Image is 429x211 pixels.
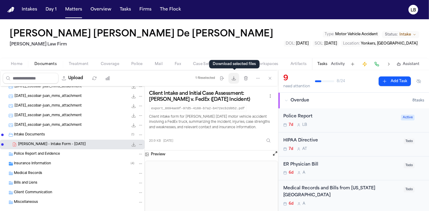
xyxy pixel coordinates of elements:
span: Police [131,62,143,67]
button: Firms [137,4,154,15]
span: Yonkers, [GEOGRAPHIC_DATA] [361,42,418,45]
h3: Client Intake and Initial Case Assessment: [PERSON_NAME] v. FedEx ([DATE] Incident) [149,91,267,103]
button: Create Immediate Task [361,60,369,68]
span: Client Communication [14,190,52,195]
button: Add Task [348,60,357,68]
span: SOL : [315,42,323,45]
h1: [PERSON_NAME] [PERSON_NAME] De [PERSON_NAME] [10,29,273,40]
span: Artifacts [291,62,307,67]
div: 1 file selected [195,76,215,80]
p: Client intake form for [PERSON_NAME] [DATE] motor vehicle accident involving a FedEx truck, summa... [149,114,274,131]
button: Hide completed tasks (⌘⇧H) [413,76,424,86]
span: [DATE]_escobar-juan_mms_attachment [14,84,82,89]
button: Edit SOL: 2028-08-13 [313,41,339,47]
span: [DATE]_escobar-juan_mms_attachment [14,104,82,109]
button: Make a Call [373,60,381,68]
button: Day 1 [43,4,59,15]
div: Open task: Police Report [278,108,429,132]
span: [DATE] [163,139,173,143]
div: HIPAA Directive [283,137,400,144]
span: Medical Records [14,171,42,176]
span: ( 4 ) [131,162,134,165]
span: 7d [289,123,293,127]
code: export_8694ae0f-97d5-4160-b7a2-b472ecb2d052.pdf [149,105,247,112]
button: Inspect [263,135,274,146]
button: Matters [63,4,84,15]
span: 6d [289,201,294,206]
span: Overdue [291,98,309,104]
button: Open preview [272,150,278,157]
span: 7d [289,147,293,151]
span: Todo [404,138,415,144]
span: [DATE]_escobar-juan_mms_attachment [14,94,82,99]
span: Miscellaneous [14,200,38,205]
button: Tasks [117,4,133,15]
a: Home [7,7,14,13]
button: Download 2025-08-25_escobar-juan_mms_attachment [131,113,137,119]
div: ER Physician Bill [283,161,400,168]
span: Active [401,115,415,120]
span: [DATE] [296,42,309,45]
span: Police Report and Evidence [14,152,60,157]
div: Open task: HIPAA Directive [278,132,429,157]
span: Todo [404,187,415,192]
button: Upload [59,73,87,84]
div: 9 [283,74,310,83]
span: Treatment [69,62,89,67]
span: A [303,201,305,206]
button: Download 2025-08-25_escobar-juan_mms_attachment [131,84,137,90]
span: Case Setup [193,62,215,67]
span: 8 / 24 [337,79,345,84]
img: Finch Logo [7,7,14,13]
span: Fax [175,62,181,67]
span: [PERSON_NAME] - Intake Form - [DATE] [18,142,86,147]
div: Medical Records and Bills from [US_STATE][GEOGRAPHIC_DATA] [283,185,400,199]
button: Download J. De Leon - Intake Form - 8.14.25 [131,141,137,147]
span: Assistant [403,62,419,67]
input: Search files [3,73,59,84]
span: [DATE] [324,42,337,45]
button: Edit Location: Yonkers, NY [341,41,419,47]
button: Download 2025-08-25_escobar-juan_mms_attachment [131,93,137,99]
span: 6d [289,170,294,175]
span: A T [302,147,307,151]
span: Mail [155,62,163,67]
span: 20.9 KB [149,139,161,143]
div: need attention [283,84,310,89]
button: Add Task [379,76,411,86]
button: Edit matter name [10,29,273,40]
span: Workspaces [255,62,278,67]
button: Change status from Intake [382,31,419,38]
button: The Flock [157,4,183,15]
span: Bills and Liens [14,181,37,186]
span: Documents [34,62,57,67]
h3: Preview [151,152,165,157]
span: Home [11,62,22,67]
button: Intakes [19,4,40,15]
button: Download 2025-08-25_escobar-juan_mms_attachment [131,103,137,109]
button: Activity [331,62,345,67]
button: Download 2025-08-25_escobar-juan_mms_attachment [131,122,137,128]
button: Overview [88,4,114,15]
span: Intake [399,32,411,37]
span: DOL : [286,42,295,45]
button: Open preview [272,150,278,158]
span: Type : [325,33,334,36]
span: ( 1 ) [131,133,134,136]
span: Motor Vehicle Accident [335,33,378,36]
div: Police Report [283,113,397,120]
div: Open task: ER Physician Bill [278,157,429,181]
span: 8 task s [412,98,424,103]
div: Download selected files [209,60,259,68]
button: Edit DOL: 2025-08-13 [284,41,310,47]
button: Tasks [317,62,327,67]
span: Todo [404,163,415,168]
span: Insurance Information [14,161,51,166]
span: Location : [343,42,360,45]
